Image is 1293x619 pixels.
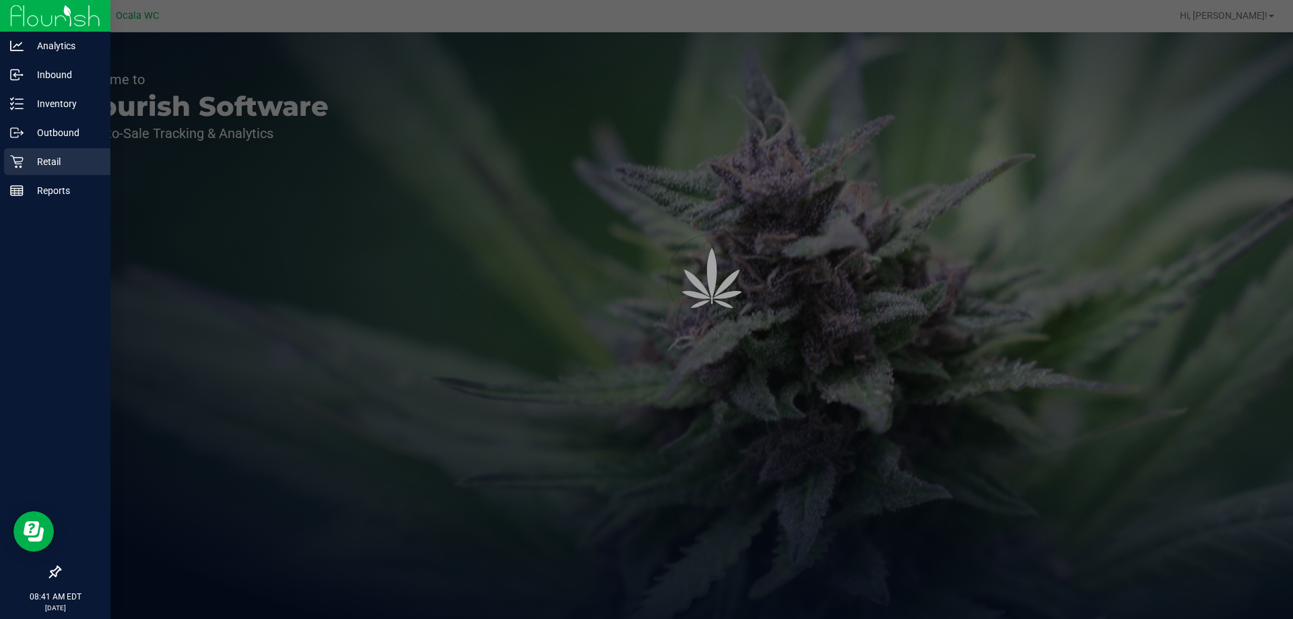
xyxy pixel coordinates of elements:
[24,38,104,54] p: Analytics
[10,155,24,168] inline-svg: Retail
[13,511,54,552] iframe: Resource center
[24,154,104,170] p: Retail
[24,183,104,199] p: Reports
[10,97,24,110] inline-svg: Inventory
[10,68,24,82] inline-svg: Inbound
[24,96,104,112] p: Inventory
[24,67,104,83] p: Inbound
[10,126,24,139] inline-svg: Outbound
[6,591,104,603] p: 08:41 AM EDT
[6,603,104,613] p: [DATE]
[10,39,24,53] inline-svg: Analytics
[24,125,104,141] p: Outbound
[10,184,24,197] inline-svg: Reports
